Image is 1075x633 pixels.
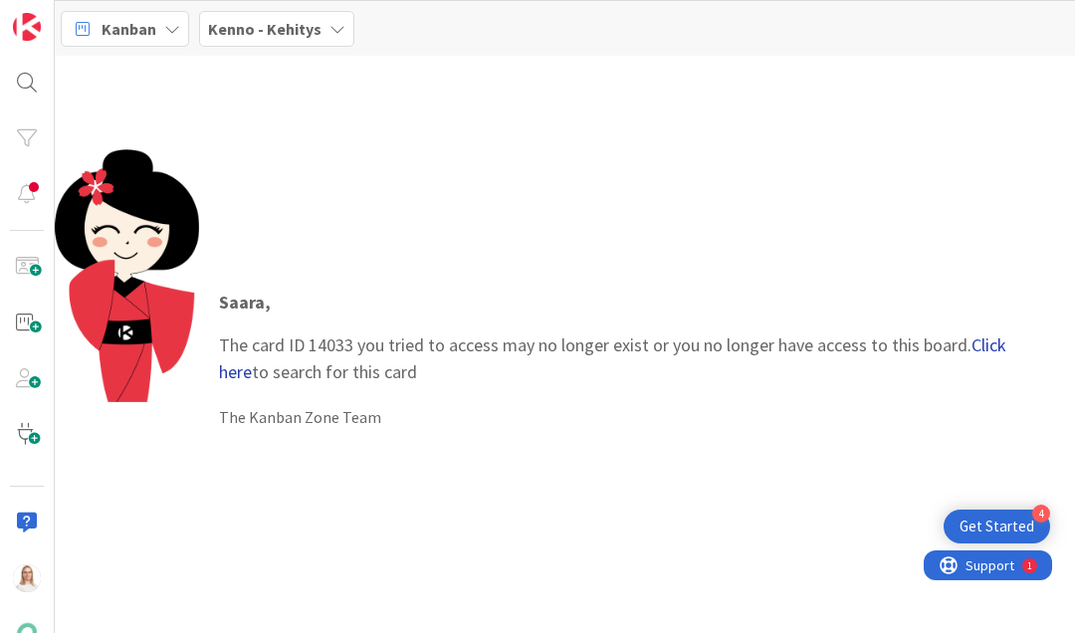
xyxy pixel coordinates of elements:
img: SL [13,564,41,592]
div: Get Started [960,517,1034,536]
img: Visit kanbanzone.com [13,13,41,41]
p: The card ID 14033 you tried to access may no longer exist or you no longer have access to this bo... [219,289,1055,385]
strong: Saara , [219,291,271,314]
b: Kenno - Kehitys [208,19,322,39]
span: Kanban [102,17,156,41]
div: 4 [1032,505,1050,523]
div: The Kanban Zone Team [219,405,1055,429]
a: Click here [219,333,1006,383]
span: Support [42,3,91,27]
div: 1 [104,8,108,24]
div: Open Get Started checklist, remaining modules: 4 [944,510,1050,543]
